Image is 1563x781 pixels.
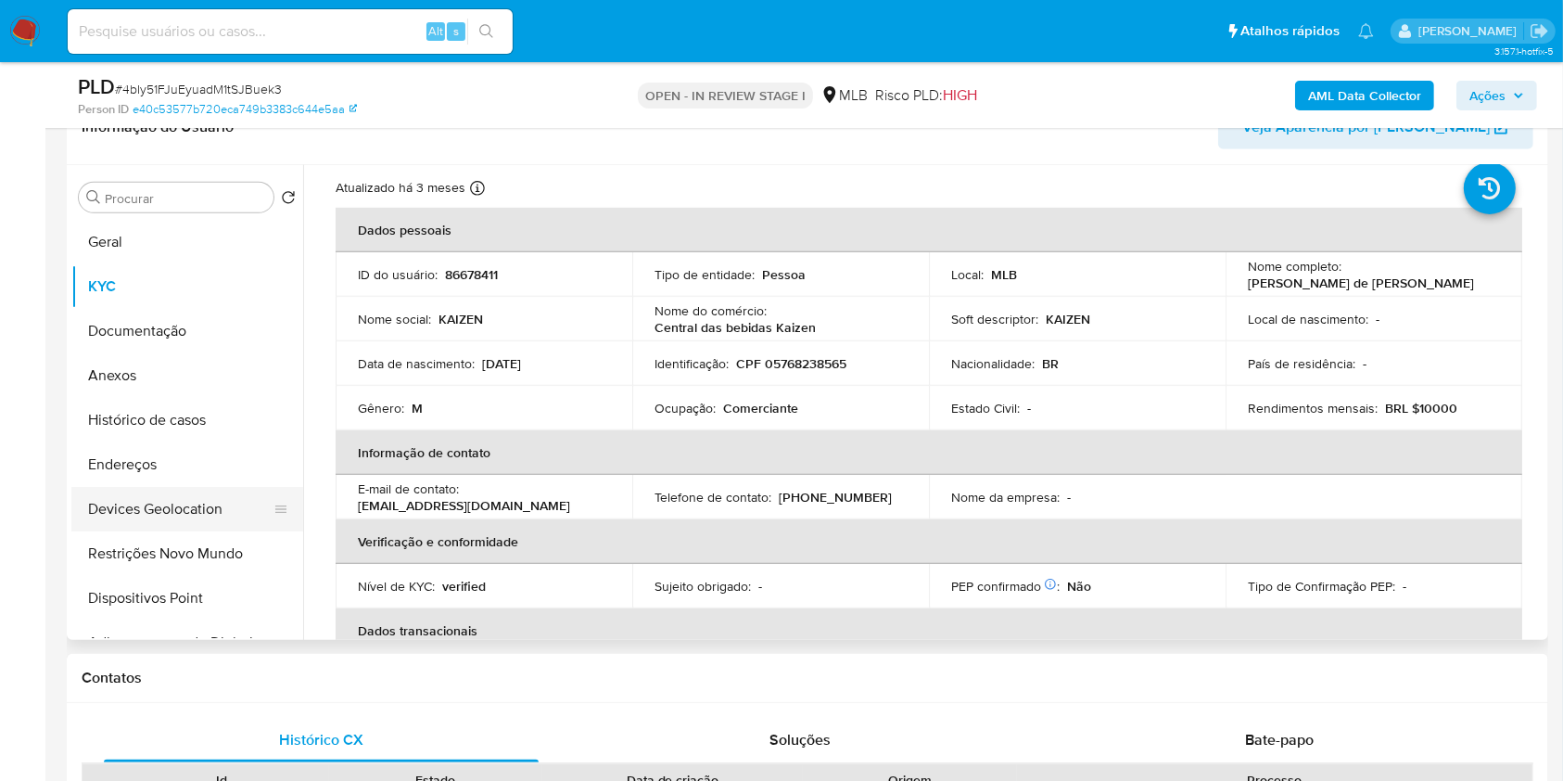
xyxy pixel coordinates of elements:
[71,621,303,665] button: Adiantamentos de Dinheiro
[336,519,1522,564] th: Verificação e conformidade
[1456,81,1537,110] button: Ações
[991,266,1017,283] p: MLB
[71,531,303,576] button: Restrições Novo Mundo
[358,400,404,416] p: Gênero :
[71,576,303,621] button: Dispositivos Point
[762,266,806,283] p: Pessoa
[445,266,498,283] p: 86678411
[723,400,798,416] p: Comerciante
[68,19,513,44] input: Pesquise usuários ou casos...
[1358,23,1374,39] a: Notificações
[951,489,1060,506] p: Nome da empresa :
[654,400,716,416] p: Ocupação :
[279,729,363,750] span: Histórico CX
[71,309,303,353] button: Documentação
[453,22,459,40] span: s
[1046,311,1090,327] p: KAIZEN
[133,101,357,118] a: e40c53577b720eca749b3383c644e5aa
[654,489,771,506] p: Telefone de contato :
[358,266,438,283] p: ID do usuário :
[78,101,129,118] b: Person ID
[638,83,813,109] p: OPEN - IN REVIEW STAGE I
[820,85,868,106] div: MLB
[951,400,1020,416] p: Estado Civil :
[1385,400,1457,416] p: BRL $10000
[951,311,1038,327] p: Soft descriptor :
[467,19,505,45] button: search-icon
[482,355,521,372] p: [DATE]
[943,84,977,106] span: HIGH
[358,480,459,497] p: E-mail de contato :
[1494,44,1554,58] span: 3.157.1-hotfix-5
[71,398,303,442] button: Histórico de casos
[1418,22,1523,40] p: jhonata.costa@mercadolivre.com
[654,355,729,372] p: Identificação :
[1240,21,1340,41] span: Atalhos rápidos
[1245,729,1314,750] span: Bate-papo
[951,355,1035,372] p: Nacionalidade :
[82,118,234,136] h1: Informação do Usuário
[358,311,431,327] p: Nome social :
[336,179,465,197] p: Atualizado há 3 meses
[78,71,115,101] b: PLD
[442,578,486,595] p: verified
[1308,81,1421,110] b: AML Data Collector
[1376,311,1379,327] p: -
[1067,489,1071,506] p: -
[86,190,101,205] button: Procurar
[875,85,977,106] span: Risco PLD:
[951,578,1060,595] p: PEP confirmado :
[1403,578,1406,595] p: -
[654,578,751,595] p: Sujeito obrigado :
[71,353,303,398] button: Anexos
[71,442,303,487] button: Endereços
[412,400,423,416] p: M
[336,608,1522,653] th: Dados transacionais
[358,497,570,514] p: [EMAIL_ADDRESS][DOMAIN_NAME]
[1363,355,1366,372] p: -
[779,489,892,506] p: [PHONE_NUMBER]
[71,220,303,264] button: Geral
[1248,400,1378,416] p: Rendimentos mensais :
[82,669,1533,687] h1: Contatos
[654,302,767,319] p: Nome do comércio :
[1248,258,1341,275] p: Nome completo :
[105,190,266,207] input: Procurar
[336,430,1522,475] th: Informação de contato
[769,729,831,750] span: Soluções
[758,578,762,595] p: -
[71,487,288,531] button: Devices Geolocation
[654,266,755,283] p: Tipo de entidade :
[358,355,475,372] p: Data de nascimento :
[71,264,303,309] button: KYC
[736,355,846,372] p: CPF 05768238565
[1469,81,1506,110] span: Ações
[1248,578,1395,595] p: Tipo de Confirmação PEP :
[951,266,984,283] p: Local :
[1248,311,1368,327] p: Local de nascimento :
[336,208,1522,252] th: Dados pessoais
[281,190,296,211] button: Retornar ao pedido padrão
[1067,578,1091,595] p: Não
[1530,21,1549,41] a: Sair
[1027,400,1031,416] p: -
[428,22,443,40] span: Alt
[1248,355,1355,372] p: País de residência :
[115,80,282,98] span: # 4bIy51FJuEyuadM1tSJBuek3
[1295,81,1434,110] button: AML Data Collector
[1248,275,1474,291] p: [PERSON_NAME] de [PERSON_NAME]
[1042,355,1059,372] p: BR
[438,311,483,327] p: KAIZEN
[654,319,816,336] p: Central das bebidas Kaizen
[358,578,435,595] p: Nível de KYC :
